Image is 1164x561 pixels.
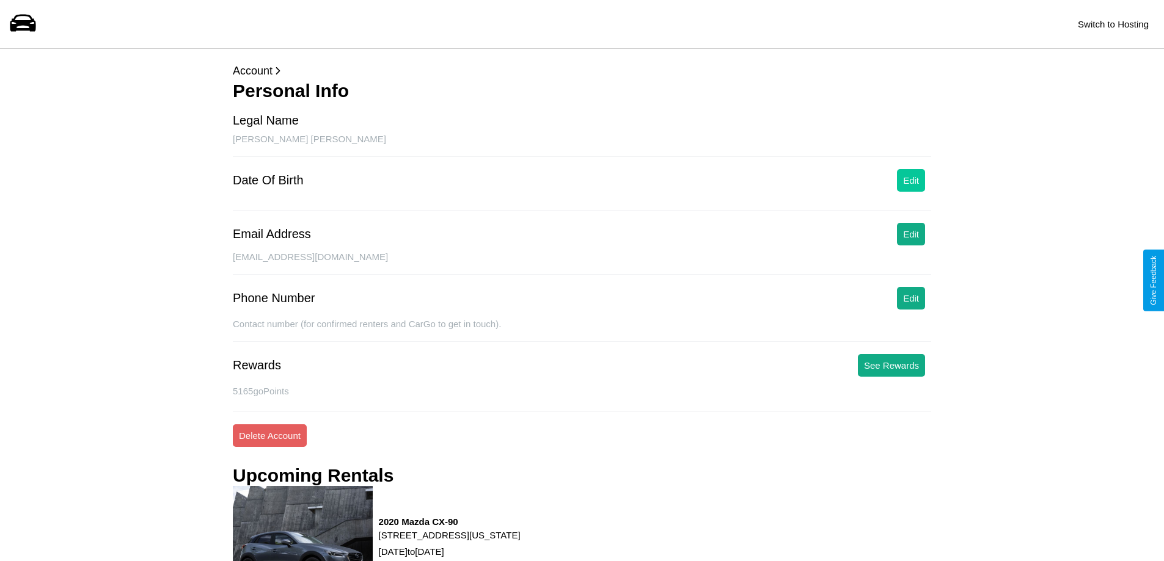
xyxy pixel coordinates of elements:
[233,134,931,157] div: [PERSON_NAME] [PERSON_NAME]
[379,527,521,543] p: [STREET_ADDRESS][US_STATE]
[897,223,925,245] button: Edit
[233,81,931,101] h3: Personal Info
[858,354,925,377] button: See Rewards
[1072,13,1155,35] button: Switch to Hosting
[233,61,931,81] p: Account
[379,543,521,560] p: [DATE] to [DATE]
[233,465,393,486] h3: Upcoming Rentals
[379,516,521,527] h3: 2020 Mazda CX-90
[233,227,311,241] div: Email Address
[233,252,931,275] div: [EMAIL_ADDRESS][DOMAIN_NAME]
[1149,256,1158,305] div: Give Feedback
[233,319,931,342] div: Contact number (for confirmed renters and CarGo to get in touch).
[233,383,931,399] p: 5165 goPoints
[233,358,281,372] div: Rewards
[233,114,299,128] div: Legal Name
[233,291,315,305] div: Phone Number
[897,287,925,309] button: Edit
[233,173,304,187] div: Date Of Birth
[897,169,925,192] button: Edit
[233,424,307,447] button: Delete Account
